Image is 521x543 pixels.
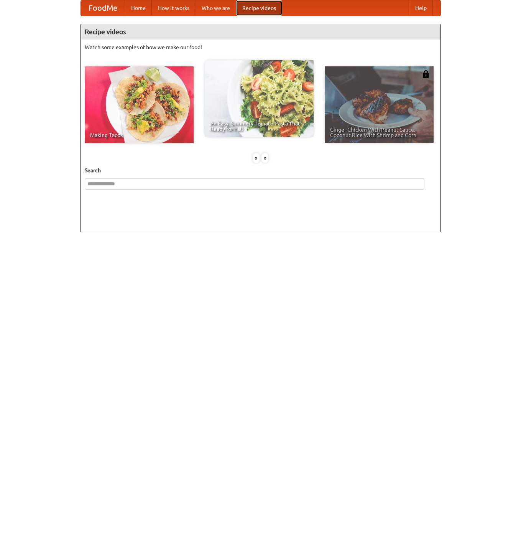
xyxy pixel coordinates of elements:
span: Making Tacos [90,132,188,138]
a: Home [125,0,152,16]
span: An Easy, Summery Tomato Pasta That's Ready for Fall [210,121,308,132]
a: Help [409,0,433,16]
h5: Search [85,167,437,174]
a: Making Tacos [85,66,194,143]
p: Watch some examples of how we make our food! [85,43,437,51]
img: 483408.png [422,70,430,78]
h4: Recipe videos [81,24,440,40]
a: Who we are [196,0,236,16]
a: FoodMe [81,0,125,16]
a: Recipe videos [236,0,282,16]
a: How it works [152,0,196,16]
div: « [253,153,260,163]
div: » [261,153,268,163]
a: An Easy, Summery Tomato Pasta That's Ready for Fall [205,60,314,137]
